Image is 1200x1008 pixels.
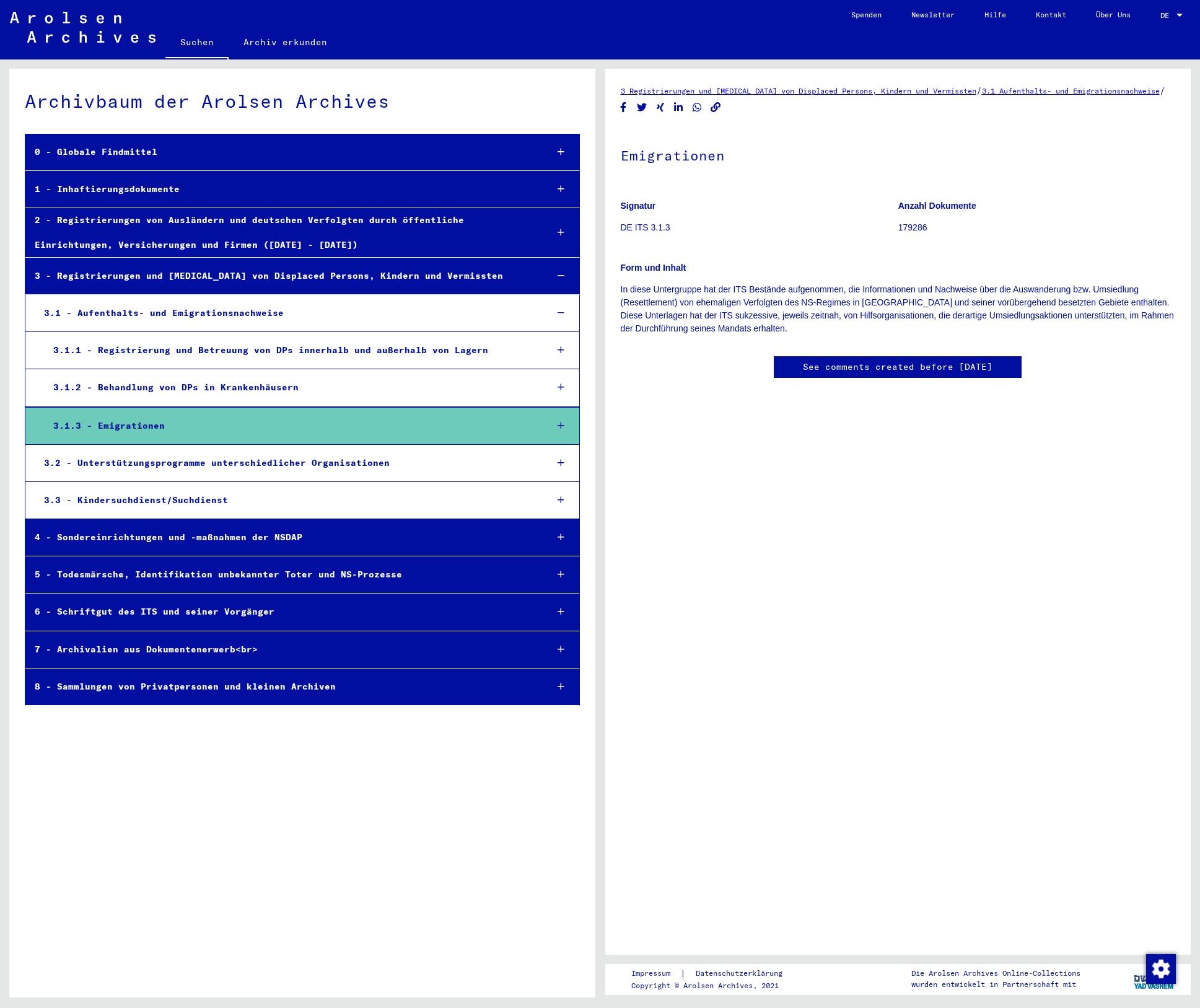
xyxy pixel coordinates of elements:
button: Copy link [709,100,722,115]
a: See comments created before [DATE] [803,361,992,374]
b: Signatur [621,201,656,211]
span: DE [1160,11,1174,20]
span: / [976,85,982,96]
div: 6 - Schriftgut des ITS und seiner Vorgänger [25,600,536,624]
div: 3 - Registrierungen und [MEDICAL_DATA] von Displaced Persons, Kindern und Vermissten [25,264,536,288]
div: 7 - Archivalien aus Dokumentenerwerb<br> [25,638,536,662]
div: Archivbaum der Arolsen Archives [25,87,580,115]
p: In diese Untergruppe hat der ITS Bestände aufgenommen, die Informationen und Nachweise über die A... [621,283,1176,335]
p: DE ITS 3.1.3 [621,221,898,234]
div: 3.3 - Kindersuchdienst/Suchdienst [35,488,536,512]
div: 0 - Globale Findmittel [25,140,536,164]
button: Share on Facebook [617,100,630,115]
div: 3.1.2 - Behandlung von DPs in Krankenhäusern [44,375,536,400]
div: 5 - Todesmärsche, Identifikation unbekannter Toter und NS-Prozesse [25,563,536,587]
div: 3.1 - Aufenthalts- und Emigrationsnachweise [35,301,536,325]
div: 3.2 - Unterstützungsprogramme unterschiedlicher Organisationen [35,451,536,475]
p: 179286 [898,221,1175,234]
b: Anzahl Dokumente [898,201,976,211]
button: Share on LinkedIn [672,100,685,115]
div: 1 - Inhaftierungsdokumente [25,177,536,201]
div: | [631,967,797,980]
div: 2 - Registrierungen von Ausländern und deutschen Verfolgten durch öffentliche Einrichtungen, Vers... [25,208,536,256]
p: wurden entwickelt in Partnerschaft mit [911,979,1080,990]
p: Die Arolsen Archives Online-Collections [911,968,1080,979]
button: Share on WhatsApp [691,100,704,115]
h1: Emigrationen [621,127,1176,182]
a: 3.1 Aufenthalts- und Emigrationsnachweise [982,86,1160,95]
b: Form und Inhalt [621,263,686,273]
button: Share on Xing [654,100,667,115]
a: 3 Registrierungen und [MEDICAL_DATA] von Displaced Persons, Kindern und Vermissten [621,86,976,95]
img: yv_logo.png [1131,963,1178,994]
a: Archiv erkunden [229,27,342,57]
span: / [1160,85,1165,96]
div: 3.1.1 - Registrierung und Betreuung von DPs innerhalb und außerhalb von Lagern [44,338,536,362]
a: Datenschutzerklärung [686,967,797,980]
img: Zustimmung ändern [1146,954,1176,984]
div: 4 - Sondereinrichtungen und -maßnahmen der NSDAP [25,525,536,550]
p: Copyright © Arolsen Archives, 2021 [631,980,797,991]
a: Impressum [631,967,680,980]
div: 3.1.3 - Emigrationen [44,414,536,438]
button: Share on Twitter [636,100,649,115]
div: 8 - Sammlungen von Privatpersonen und kleinen Archiven [25,675,536,699]
a: Suchen [165,27,229,59]
img: Arolsen_neg.svg [10,12,155,43]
